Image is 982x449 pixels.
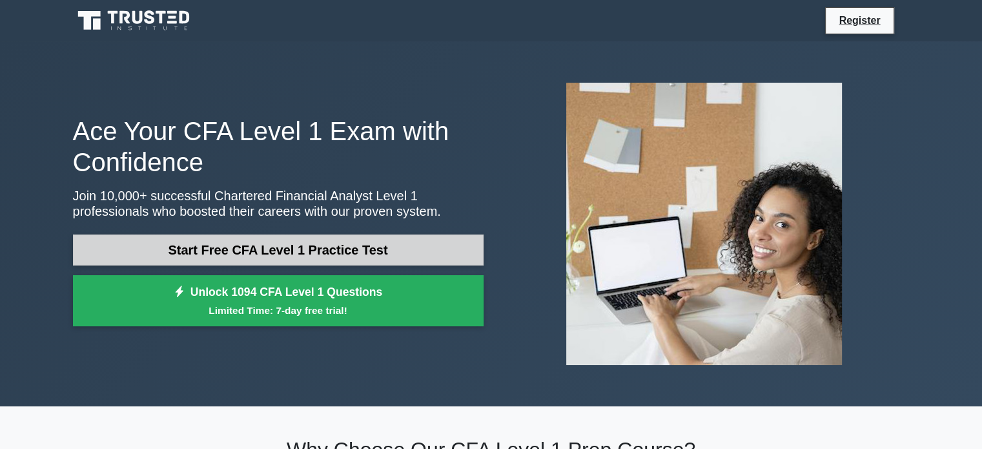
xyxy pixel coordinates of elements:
p: Join 10,000+ successful Chartered Financial Analyst Level 1 professionals who boosted their caree... [73,188,484,219]
a: Start Free CFA Level 1 Practice Test [73,235,484,266]
a: Register [831,12,888,28]
small: Limited Time: 7-day free trial! [89,303,467,318]
a: Unlock 1094 CFA Level 1 QuestionsLimited Time: 7-day free trial! [73,275,484,327]
h1: Ace Your CFA Level 1 Exam with Confidence [73,116,484,178]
